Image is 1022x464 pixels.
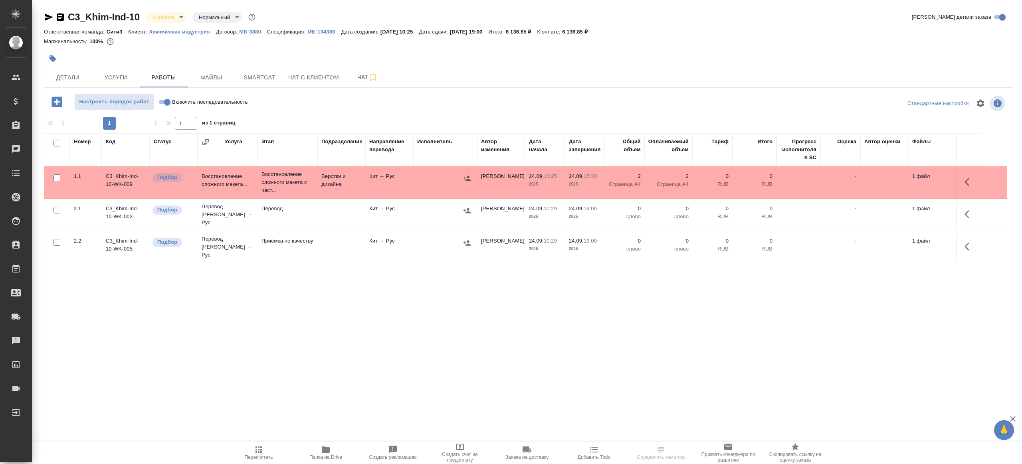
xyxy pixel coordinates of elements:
[990,96,1007,111] span: Посмотреть информацию
[912,13,991,21] span: [PERSON_NAME] детали заказа
[107,29,129,35] p: Сити3
[419,29,450,35] p: Дата сдачи:
[44,50,61,67] button: Добавить тэг
[697,180,729,188] p: RUB
[68,12,140,22] a: C3_Khim-Ind-10
[216,29,240,35] p: Договор:
[477,201,525,229] td: [PERSON_NAME]
[149,28,216,35] a: Химическая индустрия
[960,237,979,256] button: Здесь прячутся важные кнопки
[697,245,729,253] p: RUB
[569,245,601,253] p: 2025
[762,442,829,464] button: Скопировать ссылку на оценку заказа
[912,138,931,146] div: Файлы
[74,138,91,146] div: Номер
[529,180,561,188] p: 2025
[960,205,979,224] button: Здесь прячутся важные кнопки
[261,205,313,213] p: Перевод
[561,442,628,464] button: Добавить Todo
[697,213,729,221] p: RUB
[609,172,641,180] p: 2
[128,29,149,35] p: Клиент:
[202,118,236,130] span: из 1 страниц
[695,442,762,464] button: Призвать менеджера по развитию
[837,138,856,146] div: Оценка
[426,442,493,464] button: Создать счет на предоплату
[202,138,210,146] button: Сгруппировать
[239,28,267,35] a: МБ-3880
[55,12,65,22] button: Скопировать ссылку
[380,29,419,35] p: [DATE] 10:25
[544,205,557,211] p: 10:29
[317,168,365,196] td: Верстки и дизайна
[569,180,601,188] p: 2025
[569,173,584,179] p: 24.09,
[569,238,584,244] p: 24.09,
[157,174,177,182] p: Подбор
[649,180,689,188] p: Страница А4
[529,173,544,179] p: 24.09,
[912,237,952,245] p: 1 файл
[637,454,685,460] span: Определить тематику
[697,172,729,180] p: 0
[245,454,273,460] span: Пересчитать
[649,213,689,221] p: слово
[349,72,387,82] span: Чат
[261,237,313,245] p: Приёмка по качеству
[737,213,772,221] p: RUB
[44,29,107,35] p: Ответственная команда:
[309,454,342,460] span: Папка на Drive
[529,205,544,211] p: 24.09,
[855,205,856,211] a: -
[569,205,584,211] p: 24.09,
[106,138,115,146] div: Код
[737,245,772,253] p: RUB
[102,201,150,229] td: C3_Khim-Ind-10-WK-002
[321,138,362,146] div: Подразделение
[461,172,473,184] button: Назначить
[477,233,525,261] td: [PERSON_NAME]
[292,442,359,464] button: Папка на Drive
[157,206,177,214] p: Подбор
[157,238,177,246] p: Подбор
[529,138,561,154] div: Дата начала
[584,238,597,244] p: 19:00
[697,205,729,213] p: 0
[46,94,68,110] button: Добавить работу
[699,452,757,463] span: Призвать менеджера по развитию
[49,73,87,83] span: Детали
[239,29,267,35] p: МБ-3880
[307,28,341,35] a: МБ-104380
[102,233,150,261] td: C3_Khim-Ind-10-WK-005
[198,199,257,231] td: Перевод [PERSON_NAME] → Рус
[609,180,641,188] p: Страница А4
[152,172,194,183] div: Можно подбирать исполнителей
[365,201,413,229] td: Кит → Рус
[74,237,98,245] div: 2.2
[649,172,689,180] p: 2
[855,238,856,244] a: -
[44,38,89,44] p: Маржинальность:
[994,420,1014,440] button: 🙏
[780,138,816,162] div: Прогресс исполнителя в SC
[609,245,641,253] p: слово
[960,172,979,192] button: Здесь прячутся важные кнопки
[737,205,772,213] p: 0
[711,138,729,146] div: Тариф
[912,172,952,180] p: 1 файл
[288,73,339,83] span: Чат с клиентом
[648,138,689,154] div: Оплачиваемый объем
[145,73,183,83] span: Работы
[766,452,824,463] span: Скопировать ссылку на оценку заказа
[152,237,194,248] div: Можно подбирать исполнителей
[225,442,292,464] button: Пересчитать
[365,233,413,261] td: Кит → Рус
[192,73,231,83] span: Файлы
[79,97,150,107] span: Настроить порядок работ
[89,38,105,44] p: 100%
[150,14,176,21] button: В работе
[529,213,561,221] p: 2025
[359,442,426,464] button: Создать рекламацию
[997,422,1011,438] span: 🙏
[225,138,242,146] div: Услуга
